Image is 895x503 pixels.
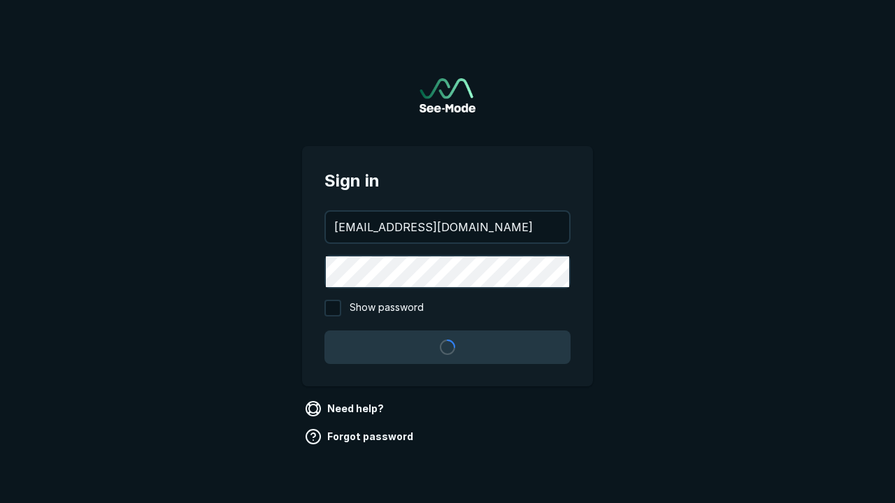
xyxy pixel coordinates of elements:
img: See-Mode Logo [420,78,475,112]
input: your@email.com [326,212,569,242]
a: Go to sign in [420,78,475,112]
a: Forgot password [302,425,419,448]
span: Show password [350,300,424,316]
span: Sign in [324,168,571,194]
a: Need help? [302,398,389,420]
